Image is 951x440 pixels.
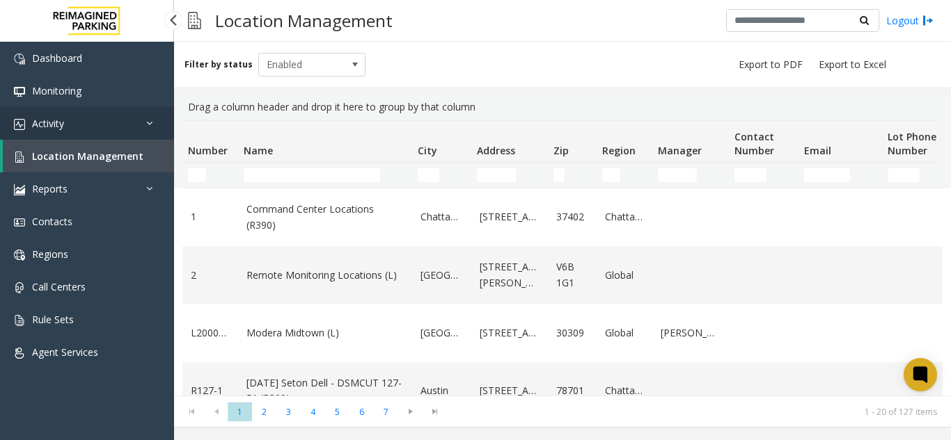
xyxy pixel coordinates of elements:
a: L20000500 [191,325,230,341]
span: Name [244,144,273,157]
a: [GEOGRAPHIC_DATA] [421,268,463,283]
input: Address Filter [477,168,516,182]
a: [STREET_ADDRESS] [480,209,540,225]
span: Manager [658,144,702,157]
a: 1 [191,209,230,225]
span: Number [188,144,228,157]
img: 'icon' [14,86,25,97]
input: Lot Phone Number Filter [888,168,920,182]
img: 'icon' [14,54,25,65]
input: City Filter [418,168,439,182]
span: Regions [32,247,68,261]
a: Chattanooga [421,209,463,225]
a: [PERSON_NAME] [661,325,721,341]
div: Data table [174,120,951,396]
a: [STREET_ADDRESS] [480,383,540,398]
img: 'icon' [14,119,25,130]
span: City [418,144,437,157]
span: Page 4 [301,402,325,421]
span: Email [804,144,831,157]
span: Go to the last page [425,406,444,417]
td: City Filter [412,163,471,188]
label: Filter by status [184,58,253,71]
span: Page 2 [252,402,276,421]
span: Rule Sets [32,313,74,326]
button: Export to PDF [733,55,808,74]
span: Go to the next page [401,406,420,417]
span: Reports [32,182,68,195]
span: Contacts [32,215,72,228]
img: 'icon' [14,217,25,228]
input: Name Filter [244,168,380,182]
button: Export to Excel [813,55,892,74]
span: Call Centers [32,280,86,293]
a: 78701 [556,383,588,398]
td: Region Filter [597,163,652,188]
span: Page 1 [228,402,252,421]
img: pageIcon [188,3,201,38]
a: Austin [421,383,463,398]
span: Page 3 [276,402,301,421]
img: 'icon' [14,250,25,261]
a: Chattanooga [605,383,644,398]
span: Page 7 [374,402,398,421]
span: Address [477,144,515,157]
kendo-pager-info: 1 - 20 of 127 items [455,406,937,418]
span: Zip [553,144,569,157]
td: Number Filter [182,163,238,188]
a: [DATE] Seton Dell - DSMCUT 127-51 (R390) [246,375,404,407]
input: Email Filter [804,168,850,182]
img: 'icon' [14,315,25,326]
span: Enabled [259,54,344,76]
span: Agent Services [32,345,98,359]
a: Modera Midtown (L) [246,325,404,341]
td: Contact Number Filter [729,163,799,188]
td: Zip Filter [548,163,597,188]
a: [STREET_ADDRESS] [480,325,540,341]
input: Number Filter [188,168,206,182]
span: Monitoring [32,84,81,97]
a: Command Center Locations (R390) [246,202,404,233]
a: Location Management [3,140,174,172]
span: Region [602,144,636,157]
img: 'icon' [14,348,25,359]
a: 37402 [556,209,588,225]
span: Page 6 [349,402,374,421]
td: Email Filter [799,163,882,188]
div: Drag a column header and drop it here to group by that column [182,94,943,120]
span: Go to the next page [398,402,423,421]
a: Chattanooga [605,209,644,225]
img: logout [922,13,934,28]
img: 'icon' [14,282,25,293]
a: Logout [886,13,934,28]
span: Go to the last page [423,402,447,421]
span: Location Management [32,149,143,163]
span: Page 5 [325,402,349,421]
span: Export to PDF [739,58,803,72]
span: Lot Phone Number [888,130,936,157]
a: [STREET_ADDRESS][PERSON_NAME] [480,259,540,291]
td: Manager Filter [652,163,729,188]
span: Contact Number [734,130,774,157]
a: 2 [191,268,230,283]
input: Contact Number Filter [734,168,767,182]
span: Export to Excel [819,58,886,72]
a: Global [605,325,644,341]
a: [GEOGRAPHIC_DATA] [421,325,463,341]
a: Remote Monitoring Locations (L) [246,268,404,283]
input: Region Filter [602,168,620,182]
input: Manager Filter [658,168,697,182]
span: Dashboard [32,51,82,65]
a: R127-1 [191,383,230,398]
span: Activity [32,117,64,130]
a: 30309 [556,325,588,341]
td: Name Filter [238,163,412,188]
a: Global [605,268,644,283]
img: 'icon' [14,152,25,163]
h3: Location Management [208,3,400,38]
a: V6B 1G1 [556,259,588,291]
td: Address Filter [471,163,548,188]
img: 'icon' [14,184,25,195]
input: Zip Filter [553,168,565,182]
